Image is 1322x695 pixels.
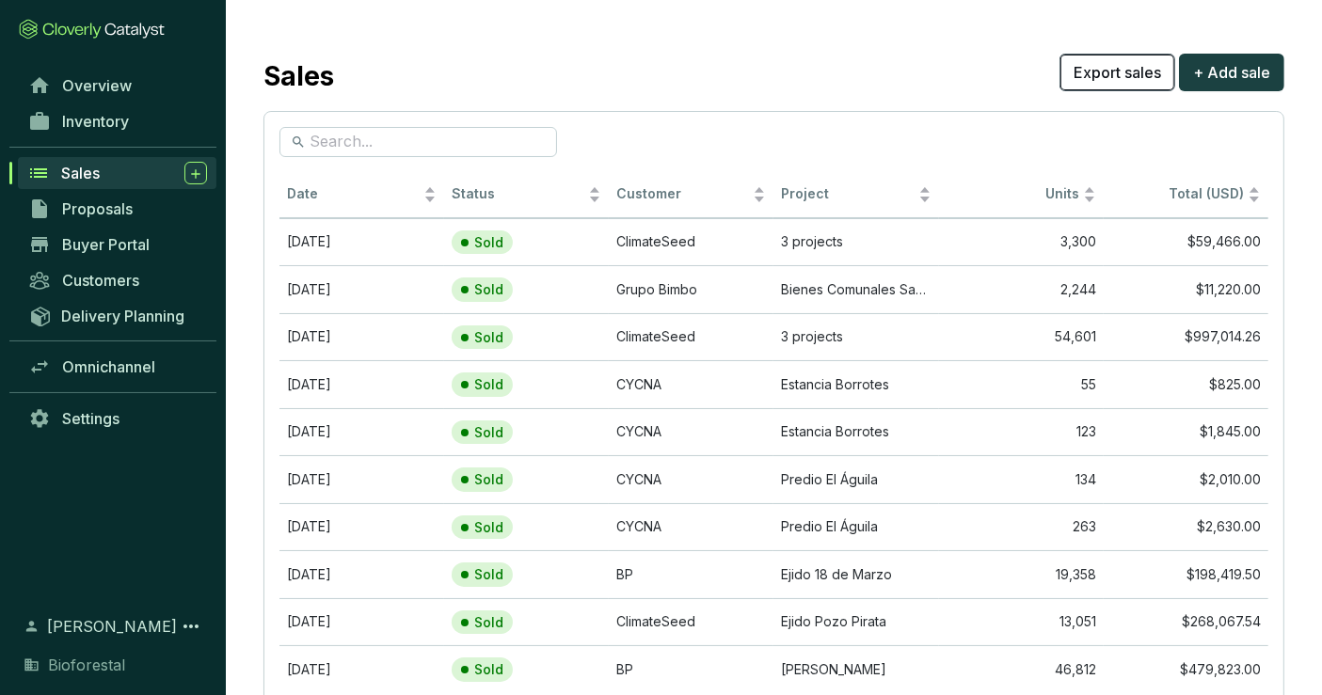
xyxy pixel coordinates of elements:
th: Units [939,172,1104,218]
span: + Add sale [1193,61,1270,84]
a: Delivery Planning [19,300,216,331]
td: Feb 21 2024 [279,645,444,693]
p: Sold [474,566,503,583]
td: Estancia Borrotes [773,408,938,456]
td: Feb 21 2024 [279,550,444,598]
td: Nov 25 2024 [279,218,444,266]
span: Status [452,185,584,203]
td: Ejido Pozo Pirata [773,598,938,646]
th: Date [279,172,444,218]
p: Sold [474,424,503,441]
td: BP [609,550,773,598]
td: ClimateSeed [609,598,773,646]
input: Search... [310,132,529,152]
td: 123 [939,408,1104,456]
a: Omnichannel [19,351,216,383]
td: $1,845.00 [1104,408,1268,456]
a: Proposals [19,193,216,225]
td: CYCNA [609,408,773,456]
td: Estancia Borrotes [773,360,938,408]
td: 19,358 [939,550,1104,598]
span: [PERSON_NAME] [47,615,177,638]
p: Sold [474,471,503,488]
td: $268,067.54 [1104,598,1268,646]
td: Mar 08 2023 [279,265,444,313]
td: Jul 27 2024 [279,408,444,456]
a: Overview [19,70,216,102]
td: 46,812 [939,645,1104,693]
td: Bienes Comunales Santa Isabel Chalma [773,265,938,313]
p: Sold [474,376,503,393]
td: $997,014.26 [1104,313,1268,361]
span: Customer [616,185,749,203]
span: Delivery Planning [61,307,184,325]
td: 134 [939,455,1104,503]
td: $825.00 [1104,360,1268,408]
a: Inventory [19,105,216,137]
span: Omnichannel [62,357,155,376]
td: 54,601 [939,313,1104,361]
td: CYCNA [609,503,773,551]
th: Status [444,172,609,218]
td: $198,419.50 [1104,550,1268,598]
span: Overview [62,76,132,95]
span: Customers [62,271,139,290]
td: 3,300 [939,218,1104,266]
p: Sold [474,614,503,631]
th: Project [773,172,938,218]
span: Bioforestal [48,654,125,676]
p: Sold [474,281,503,298]
p: Sold [474,329,503,346]
td: 3 projects [773,218,938,266]
td: Jul 27 2024 [279,503,444,551]
td: 263 [939,503,1104,551]
a: Customers [19,264,216,296]
p: Sold [474,519,503,536]
td: CYCNA [609,360,773,408]
td: Predio El Águila [773,503,938,551]
td: Aug 14 2024 [279,598,444,646]
h2: Sales [263,56,334,96]
button: + Add sale [1179,54,1284,91]
td: $59,466.00 [1104,218,1268,266]
th: Customer [609,172,773,218]
span: Units [947,185,1079,203]
td: Predio El Águila [773,455,938,503]
span: Buyer Portal [62,235,150,254]
td: Ejido Chunhuhub [773,645,938,693]
td: 3 projects [773,313,938,361]
a: Settings [19,403,216,434]
a: Sales [18,157,216,189]
p: Sold [474,234,503,251]
td: BP [609,645,773,693]
td: $11,220.00 [1104,265,1268,313]
td: CYCNA [609,455,773,503]
td: 13,051 [939,598,1104,646]
td: Jul 27 2024 [279,360,444,408]
td: ClimateSeed [609,218,773,266]
button: Export sales [1059,54,1175,91]
span: Project [781,185,914,203]
span: Export sales [1074,61,1161,84]
td: Grupo Bimbo [609,265,773,313]
span: Total (USD) [1169,185,1244,201]
a: Buyer Portal [19,229,216,261]
td: Jul 27 2024 [279,455,444,503]
td: ClimateSeed [609,313,773,361]
span: Sales [61,164,100,182]
td: Jun 18 2024 [279,313,444,361]
p: Sold [474,661,503,678]
span: Proposals [62,199,133,218]
span: Date [287,185,420,203]
span: Settings [62,409,119,428]
td: Ejido 18 de Marzo [773,550,938,598]
td: $2,010.00 [1104,455,1268,503]
span: Inventory [62,112,129,131]
td: 55 [939,360,1104,408]
td: $479,823.00 [1104,645,1268,693]
td: 2,244 [939,265,1104,313]
td: $2,630.00 [1104,503,1268,551]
